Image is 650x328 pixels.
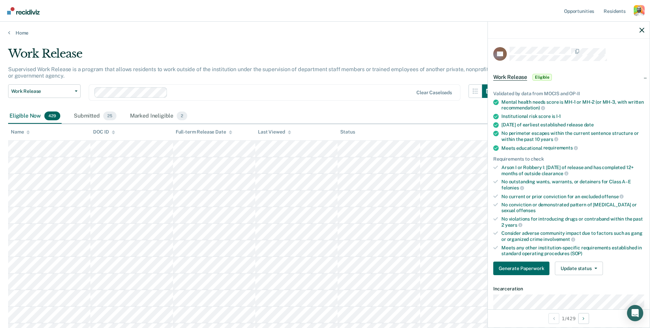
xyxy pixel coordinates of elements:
div: 1 / 429 [488,309,650,327]
img: Recidiviz [7,7,40,15]
div: Clear caseloads [416,90,452,96]
div: Mental health needs score is MH-1 or MH-2 (or MH-3, with written [501,99,644,111]
span: 25 [103,111,116,120]
div: DOC ID [93,129,115,135]
p: Supervised Work Release is a program that allows residents to work outside of the institution und... [8,66,490,79]
button: Update status [555,262,603,275]
span: Work Release [493,74,527,81]
span: 2 [177,111,187,120]
button: Next Opportunity [578,313,589,324]
div: Last Viewed [258,129,291,135]
div: Submitted [72,109,118,124]
span: Work Release [11,88,72,94]
div: Meets any other institution-specific requirements established in standard operating procedures [501,245,644,257]
span: I-1 [556,114,561,119]
div: No conviction or demonstrated pattern of [MEDICAL_DATA] or sexual [501,202,644,213]
span: felonies [501,185,524,190]
span: offense [602,194,624,199]
div: Validated by data from MOCIS and OP-II [493,91,644,97]
dt: Incarceration [493,286,644,292]
span: years [505,222,522,228]
div: No current or prior conviction for an excluded [501,193,644,200]
div: Marked Ineligible [129,109,189,124]
button: Profile dropdown button [634,5,645,16]
span: 429 [44,111,60,120]
div: Work Release [8,47,496,66]
span: recommendation) [501,105,545,110]
span: (SOP) [570,251,582,256]
div: Open Intercom Messenger [627,305,643,321]
div: Work ReleaseEligible [488,66,650,88]
span: Eligible [533,74,552,81]
div: No outstanding wants, warrants, or detainers for Class A–E [501,179,644,190]
span: date [584,122,594,127]
div: Requirements to check [493,156,644,162]
button: Generate Paperwork [493,262,549,275]
span: years [541,137,558,142]
div: Consider adverse community impact due to factors such as gang or organized crime [501,230,644,242]
div: Status [340,129,355,135]
button: Previous Opportunity [548,313,559,324]
div: Name [11,129,30,135]
div: [DATE] of earliest established release [501,122,644,128]
div: Arson I or Robbery I: [DATE] of release and has completed 12+ months of outside [501,165,644,176]
span: involvement [543,237,575,242]
span: clearance [542,171,569,176]
span: offenses [516,208,536,213]
a: Home [8,30,642,36]
div: Eligible Now [8,109,62,124]
div: No perimeter escapes within the current sentence structure or within the past 10 [501,130,644,142]
div: No violations for introducing drugs or contraband within the past 2 [501,216,644,228]
div: Full-term Release Date [176,129,232,135]
div: Institutional risk score is [501,114,644,119]
span: requirements [543,145,578,150]
div: Meets educational [501,145,644,151]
